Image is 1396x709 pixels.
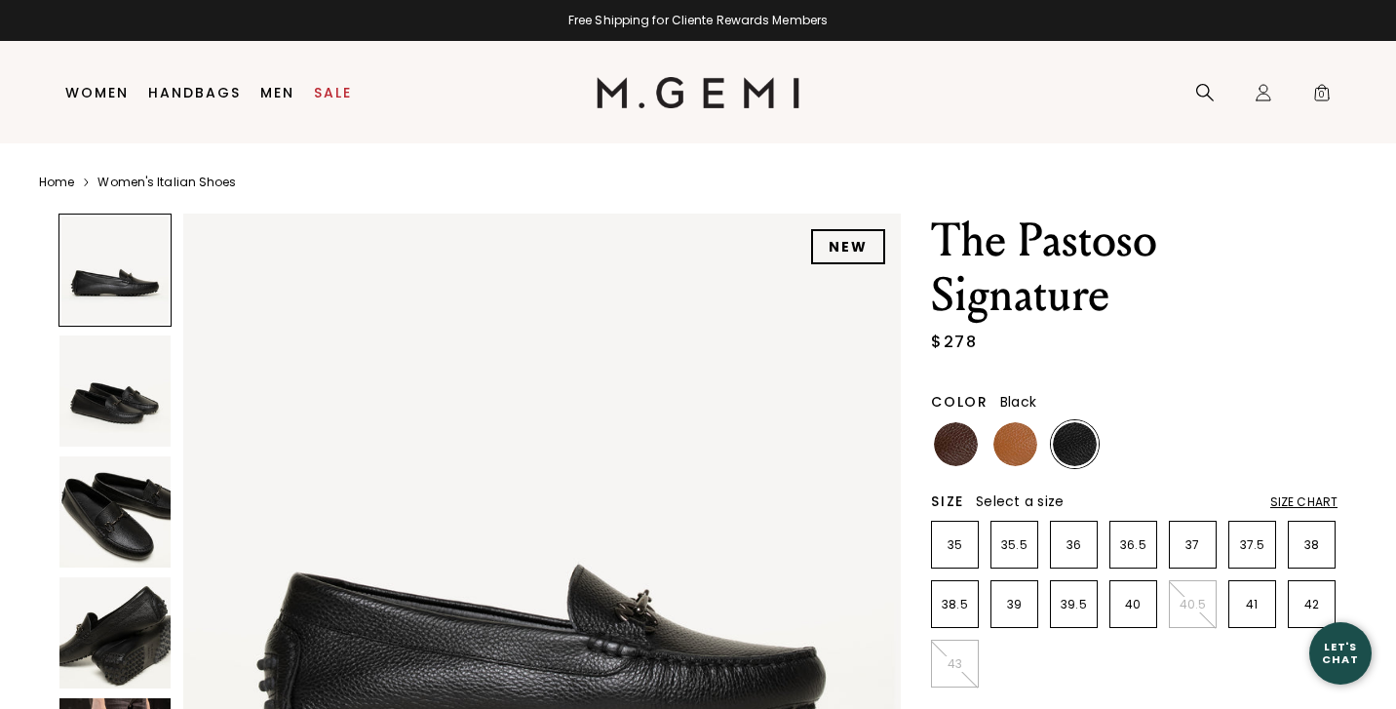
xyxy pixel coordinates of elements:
[1170,597,1216,612] p: 40.5
[811,229,885,264] div: NEW
[931,214,1338,323] h1: The Pastoso Signature
[931,394,989,410] h2: Color
[39,175,74,190] a: Home
[314,85,352,100] a: Sale
[991,597,1037,612] p: 39
[932,537,978,553] p: 35
[993,422,1037,466] img: Tan
[260,85,294,100] a: Men
[59,335,171,447] img: The Pastoso Signature
[976,492,1064,511] span: Select a size
[932,656,978,672] p: 43
[597,77,800,108] img: M.Gemi
[931,331,977,354] div: $278
[97,175,236,190] a: Women's Italian Shoes
[1309,641,1372,665] div: Let's Chat
[1270,494,1338,510] div: Size Chart
[1000,392,1036,412] span: Black
[1110,537,1156,553] p: 36.5
[1312,87,1332,106] span: 0
[1051,537,1097,553] p: 36
[934,422,978,466] img: Chocolate
[991,537,1037,553] p: 35.5
[1110,597,1156,612] p: 40
[148,85,241,100] a: Handbags
[1170,537,1216,553] p: 37
[932,597,978,612] p: 38.5
[1289,537,1335,553] p: 38
[1229,597,1275,612] p: 41
[931,493,964,509] h2: Size
[59,456,171,568] img: The Pastoso Signature
[1053,422,1097,466] img: Black
[59,577,171,689] img: The Pastoso Signature
[1289,597,1335,612] p: 42
[65,85,129,100] a: Women
[1051,597,1097,612] p: 39.5
[1229,537,1275,553] p: 37.5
